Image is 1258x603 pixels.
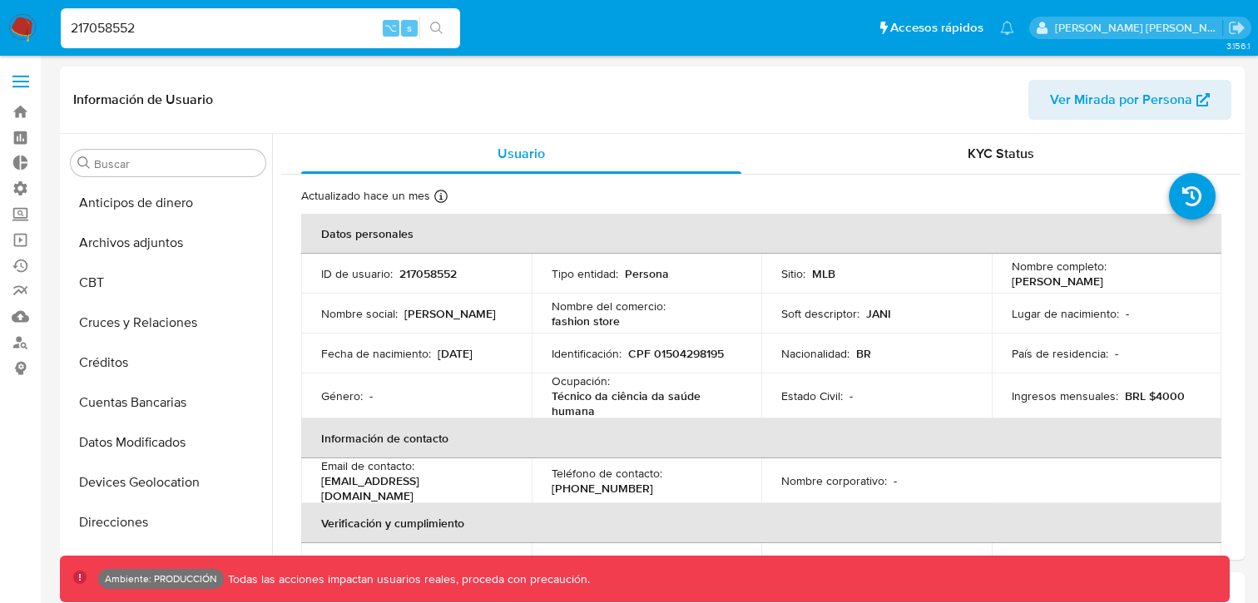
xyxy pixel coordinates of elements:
th: Datos personales [301,214,1221,254]
button: Datos Modificados [64,423,272,462]
h1: Información de Usuario [73,91,213,108]
button: Ver Mirada por Persona [1028,80,1231,120]
p: [DATE] [438,346,473,361]
button: search-icon [419,17,453,40]
p: País de residencia : [1012,346,1108,361]
p: [PERSON_NAME] [1012,274,1103,289]
p: victor.david@mercadolibre.com.co [1055,20,1223,36]
p: JANI [866,306,891,321]
p: Ingresos mensuales : [1012,388,1118,403]
p: Tipo entidad : [552,266,618,281]
p: Nombre corporativo : [781,473,887,488]
p: Ocupación : [552,373,610,388]
p: Todas las acciones impactan usuarios reales, proceda con precaución. [224,571,590,587]
p: Nombre social : [321,306,398,321]
button: Devices Geolocation [64,462,272,502]
p: BR [856,346,871,361]
input: Buscar [94,156,259,171]
button: Archivos adjuntos [64,223,272,263]
p: Nombre del comercio : [552,299,666,314]
button: Créditos [64,343,272,383]
button: Cuentas Bancarias [64,383,272,423]
p: Nacionalidad : [781,346,849,361]
a: Salir [1228,19,1246,37]
p: Email de contacto : [321,458,414,473]
p: [PERSON_NAME] [404,306,496,321]
p: Persona [625,266,669,281]
span: KYC Status [968,144,1034,163]
p: Ambiente: PRODUCCIÓN [105,576,217,582]
button: Direcciones [64,502,272,542]
p: [PHONE_NUMBER] [552,481,653,496]
p: Teléfono de contacto : [552,466,662,481]
p: Técnico da ciência da saúde humana [552,388,735,418]
button: CBT [64,263,272,303]
button: Cruces y Relaciones [64,303,272,343]
button: Dispositivos Point [64,542,272,582]
p: fashion store [552,314,620,329]
th: Información de contacto [301,418,1221,458]
p: - [1115,346,1118,361]
p: Estado Civil : [781,388,843,403]
a: Notificaciones [1000,21,1014,35]
th: Verificación y cumplimiento [301,503,1221,543]
p: - [849,388,853,403]
p: MLB [812,266,835,281]
p: [EMAIL_ADDRESS][DOMAIN_NAME] [321,473,505,503]
p: Género : [321,388,363,403]
p: Fecha de nacimiento : [321,346,431,361]
input: Buscar usuario o caso... [61,17,460,39]
p: Sitio : [781,266,805,281]
span: Ver Mirada por Persona [1050,80,1192,120]
p: Identificación : [552,346,622,361]
span: Usuario [498,144,545,163]
p: CPF 01504298195 [628,346,724,361]
button: Anticipos de dinero [64,183,272,223]
p: Nombre completo : [1012,259,1107,274]
span: Accesos rápidos [890,19,983,37]
span: s [407,20,412,36]
p: ID de usuario : [321,266,393,281]
p: 217058552 [399,266,457,281]
p: - [1126,306,1129,321]
p: Actualizado hace un mes [301,188,430,204]
button: Buscar [77,156,91,170]
p: - [369,388,373,403]
span: ⌥ [384,20,397,36]
p: - [894,473,897,488]
p: Soft descriptor : [781,306,859,321]
p: BRL $4000 [1125,388,1185,403]
h1: Contactos [73,586,1231,602]
p: Lugar de nacimiento : [1012,306,1119,321]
